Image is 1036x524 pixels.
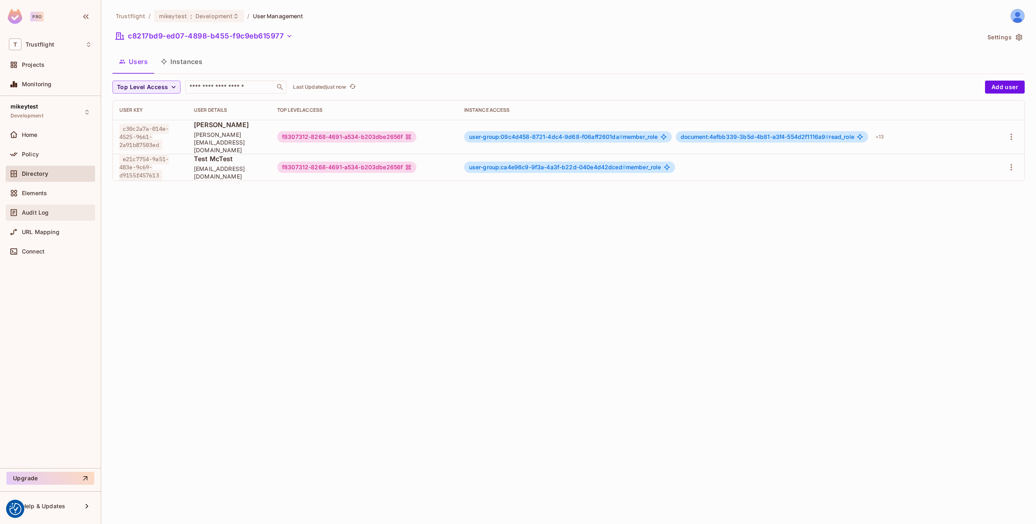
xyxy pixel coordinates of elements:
span: Development [195,12,233,20]
button: Settings [984,31,1025,44]
img: Mikey Forbes [1011,9,1024,23]
div: Pro [30,12,44,21]
button: Add user [985,81,1025,94]
span: Workspace: Trustflight [25,41,54,48]
span: [EMAIL_ADDRESS][DOMAIN_NAME] [194,165,264,180]
span: User Management [253,12,304,20]
span: user-group:09c4d458-8721-4dc4-9d68-f06aff2601da [469,133,623,140]
span: Help & Updates [22,503,65,509]
span: c30c2a7a-014e-4525-9661-2a91b87503ed [119,124,169,150]
div: f8307312-8268-4691-a534-b203dbe2656f [277,162,416,173]
div: Instance Access [464,107,986,113]
span: Connect [22,248,45,255]
span: Elements [22,190,47,196]
span: Directory [22,170,48,177]
span: URL Mapping [22,229,59,235]
button: Top Level Access [113,81,180,94]
span: member_role [469,134,658,140]
span: user-group:ca4e96c9-9f3a-4a3f-b22d-040e4d42dced [469,164,626,170]
button: c8217bd9-ed07-4898-b455-f9c9eb615977 [113,30,296,43]
button: refresh [348,82,357,92]
li: / [247,12,249,20]
div: f8307312-8268-4691-a534-b203dbe2656f [277,131,416,143]
span: T [9,38,21,50]
li: / [149,12,151,20]
span: Policy [22,151,39,158]
span: Projects [22,62,45,68]
button: Consent Preferences [9,503,21,515]
p: Last Updated just now [293,84,346,90]
span: Home [22,132,38,138]
span: # [622,164,626,170]
span: refresh [349,83,356,91]
span: the active workspace [116,12,145,20]
span: # [825,133,829,140]
span: : [190,13,193,19]
span: mikeytest [11,103,38,110]
span: member_role [469,164,661,170]
img: SReyMgAAAABJRU5ErkJggg== [8,9,22,24]
span: Monitoring [22,81,52,87]
div: + 13 [872,130,887,143]
span: # [619,133,623,140]
div: Top Level Access [277,107,451,113]
span: read_role [681,134,854,140]
span: mikeytest [159,12,187,20]
span: Test McTest [194,154,264,163]
div: User Key [119,107,181,113]
span: [PERSON_NAME] [194,120,264,129]
span: Audit Log [22,209,49,216]
button: Instances [154,51,209,72]
span: document:4efbb339-3b5d-4b81-a3f4-554d2f1116a9 [681,133,829,140]
span: Development [11,113,43,119]
span: Top Level Access [117,82,168,92]
span: [PERSON_NAME][EMAIL_ADDRESS][DOMAIN_NAME] [194,131,264,154]
div: User Details [194,107,264,113]
button: Upgrade [6,472,94,485]
span: e21c7754-9a51-483e-9c69-d9155f457613 [119,154,169,181]
span: Click to refresh data [346,82,357,92]
button: Users [113,51,154,72]
img: Revisit consent button [9,503,21,515]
